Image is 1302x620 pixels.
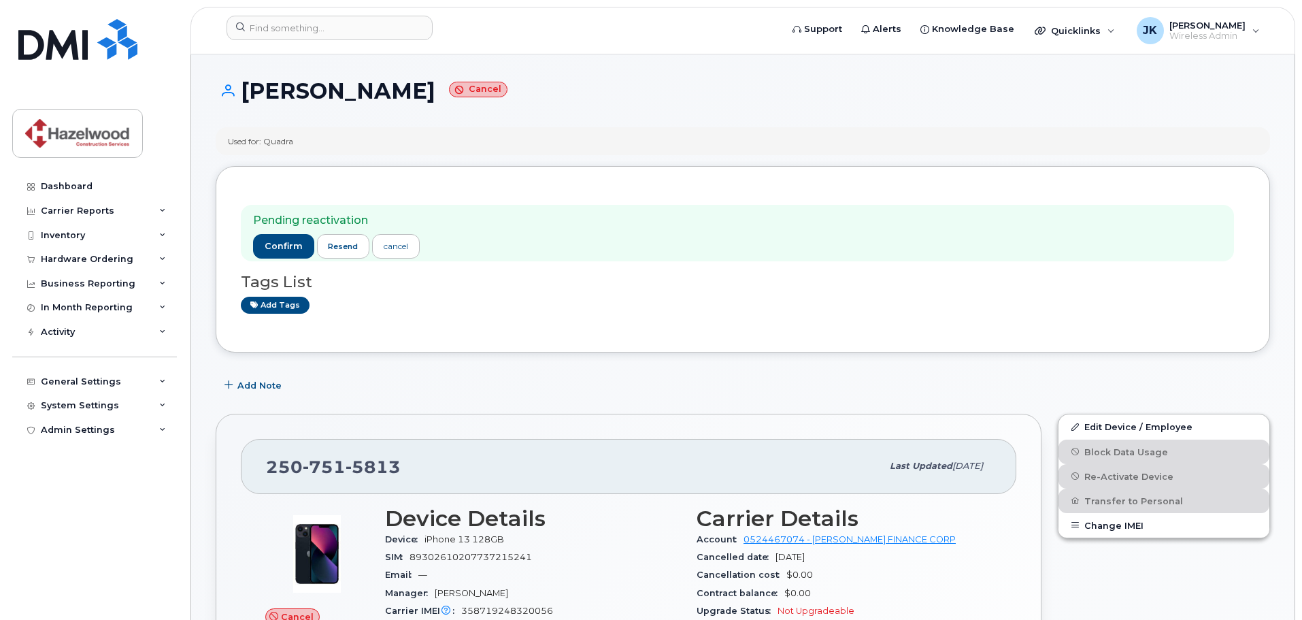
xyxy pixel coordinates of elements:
[253,234,314,259] button: confirm
[216,373,293,397] button: Add Note
[385,606,461,616] span: Carrier IMEI
[1058,489,1269,513] button: Transfer to Personal
[317,234,370,259] button: resend
[461,606,553,616] span: 358719248320056
[410,552,532,562] span: 89302610207737215241
[449,82,507,97] small: Cancel
[697,570,786,580] span: Cancellation cost
[265,240,303,252] span: confirm
[1058,414,1269,439] a: Edit Device / Employee
[346,457,401,477] span: 5813
[276,513,358,595] img: image20231002-3703462-1ig824h.jpeg
[237,379,282,392] span: Add Note
[385,552,410,562] span: SIM
[424,534,504,544] span: iPhone 13 128GB
[786,570,813,580] span: $0.00
[385,588,435,598] span: Manager
[784,588,811,598] span: $0.00
[372,234,420,258] a: cancel
[697,506,992,531] h3: Carrier Details
[228,135,293,147] div: Used for: Quadra
[385,534,424,544] span: Device
[253,213,420,229] p: Pending reactivation
[435,588,508,598] span: [PERSON_NAME]
[890,461,952,471] span: Last updated
[385,506,680,531] h3: Device Details
[1058,440,1269,464] button: Block Data Usage
[385,570,418,580] span: Email
[328,241,358,252] span: resend
[775,552,805,562] span: [DATE]
[744,534,956,544] a: 0524467074 - [PERSON_NAME] FINANCE CORP
[697,552,775,562] span: Cancelled date
[778,606,854,616] span: Not Upgradeable
[266,457,401,477] span: 250
[384,240,408,252] div: cancel
[1084,471,1173,481] span: Re-Activate Device
[697,534,744,544] span: Account
[1058,464,1269,489] button: Re-Activate Device
[952,461,983,471] span: [DATE]
[697,588,784,598] span: Contract balance
[697,606,778,616] span: Upgrade Status
[216,79,1270,103] h1: [PERSON_NAME]
[1058,513,1269,538] button: Change IMEI
[303,457,346,477] span: 751
[241,274,1245,291] h3: Tags List
[418,570,427,580] span: —
[241,297,310,314] a: Add tags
